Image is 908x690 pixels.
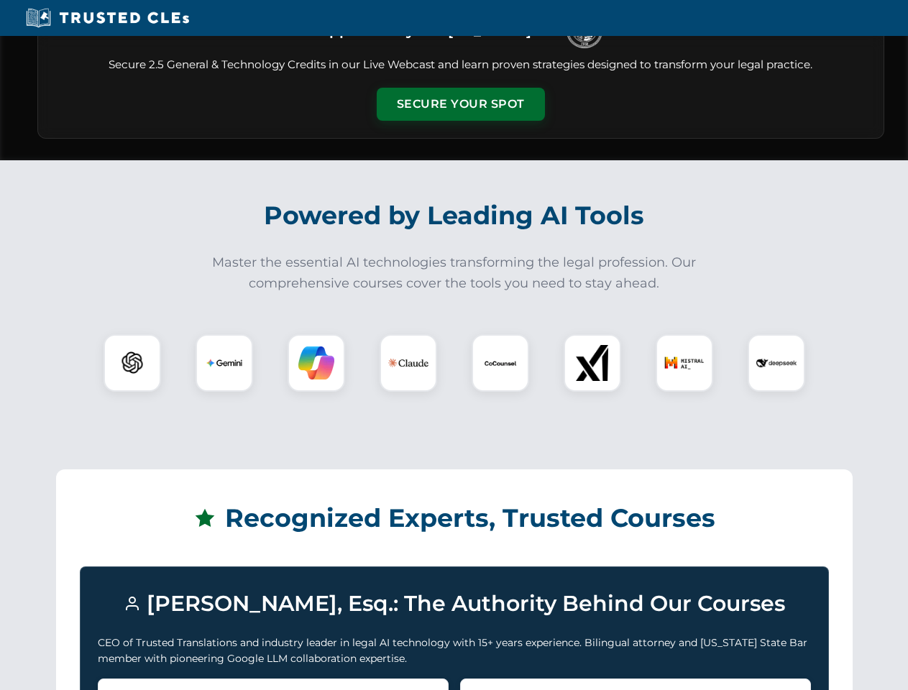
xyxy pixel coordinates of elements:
[377,88,545,121] button: Secure Your Spot
[664,343,705,383] img: Mistral AI Logo
[380,334,437,392] div: Claude
[104,334,161,392] div: ChatGPT
[472,334,529,392] div: CoCounsel
[574,345,610,381] img: xAI Logo
[98,635,811,667] p: CEO of Trusted Translations and industry leader in legal AI technology with 15+ years experience....
[564,334,621,392] div: xAI
[22,7,193,29] img: Trusted CLEs
[756,343,797,383] img: DeepSeek Logo
[111,342,153,384] img: ChatGPT Logo
[80,493,829,543] h2: Recognized Experts, Trusted Courses
[203,252,706,294] p: Master the essential AI technologies transforming the legal profession. Our comprehensive courses...
[55,57,866,73] p: Secure 2.5 General & Technology Credits in our Live Webcast and learn proven strategies designed ...
[196,334,253,392] div: Gemini
[388,343,428,383] img: Claude Logo
[98,584,811,623] h3: [PERSON_NAME], Esq.: The Authority Behind Our Courses
[482,345,518,381] img: CoCounsel Logo
[748,334,805,392] div: DeepSeek
[298,345,334,381] img: Copilot Logo
[206,345,242,381] img: Gemini Logo
[288,334,345,392] div: Copilot
[56,190,853,241] h2: Powered by Leading AI Tools
[656,334,713,392] div: Mistral AI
